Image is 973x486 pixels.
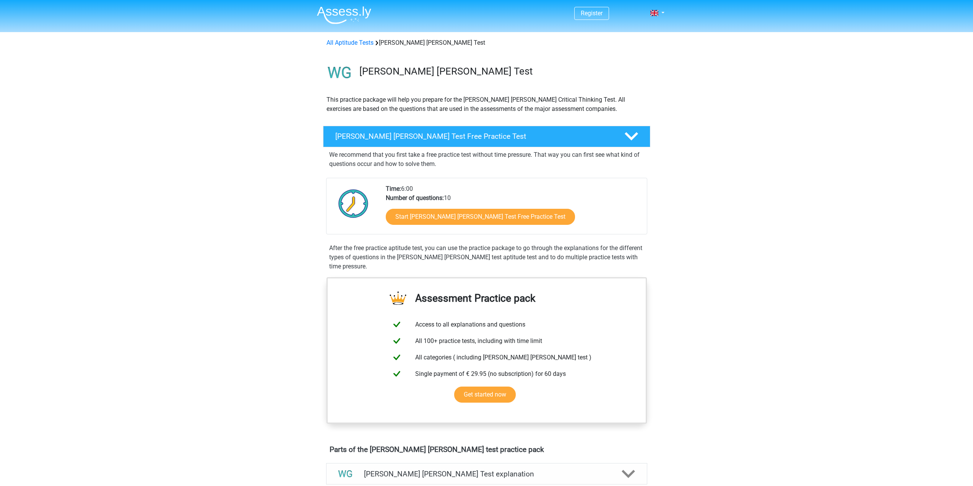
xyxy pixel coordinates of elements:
b: Time: [386,185,401,192]
h3: [PERSON_NAME] [PERSON_NAME] Test [359,65,644,77]
a: Register [581,10,603,17]
p: This practice package will help you prepare for the [PERSON_NAME] [PERSON_NAME] Critical Thinking... [326,95,647,114]
img: Clock [334,184,373,223]
img: watson glaser test explanations [336,464,355,484]
h4: [PERSON_NAME] [PERSON_NAME] Test explanation [364,470,609,478]
h4: [PERSON_NAME] [PERSON_NAME] Test Free Practice Test [335,132,612,141]
div: [PERSON_NAME] [PERSON_NAME] Test [323,38,650,47]
a: Get started now [454,387,516,403]
p: We recommend that you first take a free practice test without time pressure. That way you can fir... [329,150,644,169]
a: [PERSON_NAME] [PERSON_NAME] Test Free Practice Test [320,126,653,147]
a: Start [PERSON_NAME] [PERSON_NAME] Test Free Practice Test [386,209,575,225]
img: watson glaser test [323,57,356,89]
a: All Aptitude Tests [326,39,374,46]
b: Number of questions: [386,194,444,202]
img: Assessly [317,6,371,24]
h4: Parts of the [PERSON_NAME] [PERSON_NAME] test practice pack [330,445,644,454]
div: After the free practice aptitude test, you can use the practice package to go through the explana... [326,244,647,271]
div: 6:00 10 [380,184,647,234]
a: explanations [PERSON_NAME] [PERSON_NAME] Test explanation [323,463,650,484]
